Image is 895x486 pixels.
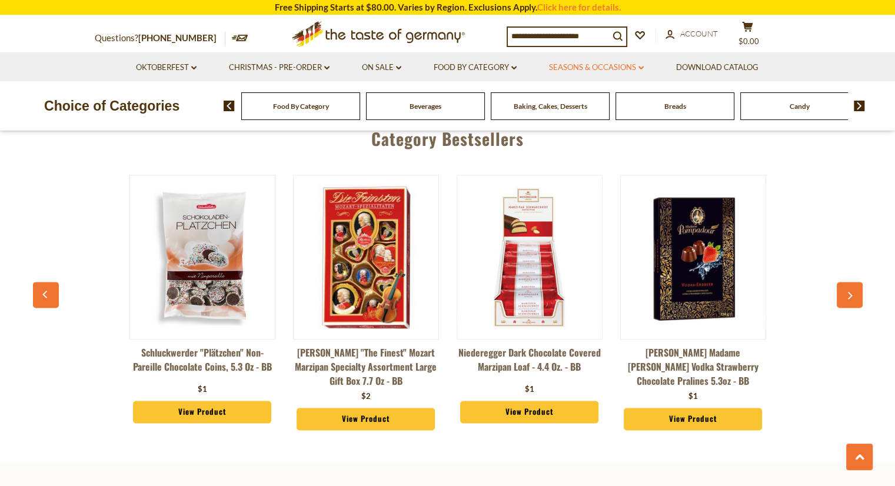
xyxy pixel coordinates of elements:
a: Account [666,28,718,41]
a: [PERSON_NAME] "The Finest" Mozart Marzipan Specialty Assortment Large Gift Box 7.7 oz - BB [293,345,439,388]
a: Schluckwerder "Plätzchen" Non-Pareille Chocolate Coins, 5.3 oz - BB [129,345,275,381]
a: Breads [664,102,686,111]
span: Account [680,29,718,38]
a: View Product [624,408,763,430]
a: Click here for details. [537,2,621,12]
a: Download Catalog [676,61,758,74]
img: Reber [294,185,438,329]
a: [PHONE_NUMBER] [138,32,217,43]
div: $1 [688,391,698,402]
button: $0.00 [730,21,766,51]
a: Food By Category [434,61,517,74]
span: $0.00 [738,36,759,46]
div: $1 [198,384,207,395]
a: View Product [133,401,272,423]
a: Candy [790,102,810,111]
img: Niederegger Dark Chocolate Covered Marzipan Loaf - 4.4 oz. - BB [457,185,602,329]
img: previous arrow [224,101,235,111]
a: Seasons & Occasions [549,61,644,74]
img: Schluckwerder [130,185,275,329]
a: Christmas - PRE-ORDER [229,61,330,74]
a: View Product [460,401,599,423]
a: Baking, Cakes, Desserts [514,102,587,111]
a: Niederegger Dark Chocolate Covered Marzipan Loaf - 4.4 oz. - BB [457,345,603,381]
a: On Sale [362,61,401,74]
img: Halloren Madame Pompadour Vodka Strawberry Chocolate Pralines 5.3oz - BB [621,185,766,329]
img: next arrow [854,101,865,111]
p: Questions? [95,31,225,46]
div: $2 [361,391,371,402]
div: $1 [525,384,534,395]
a: [PERSON_NAME] Madame [PERSON_NAME] Vodka Strawberry Chocolate Pralines 5.3oz - BB [620,345,766,388]
a: Oktoberfest [136,61,197,74]
a: Beverages [410,102,441,111]
a: Food By Category [273,102,329,111]
a: View Product [297,408,435,430]
div: Category Bestsellers [39,112,857,160]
